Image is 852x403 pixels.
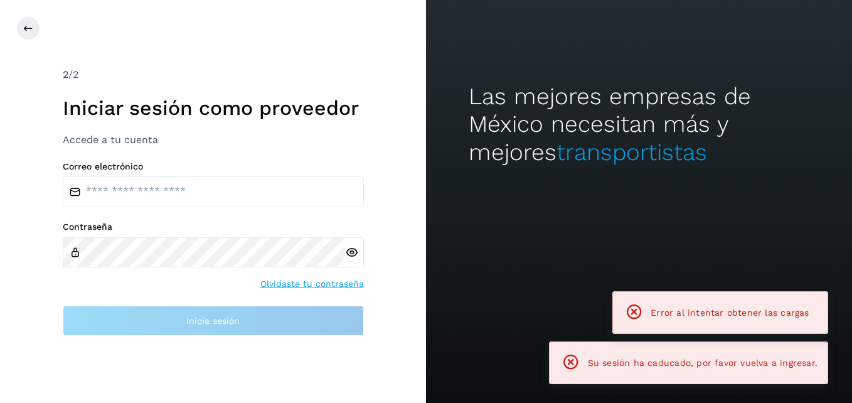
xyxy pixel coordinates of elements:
h1: Iniciar sesión como proveedor [63,96,364,120]
span: transportistas [556,139,707,166]
label: Contraseña [63,222,364,232]
span: 2 [63,68,68,80]
label: Correo electrónico [63,161,364,172]
span: Error al intentar obtener las cargas [651,308,809,318]
a: Olvidaste tu contraseña [260,277,364,291]
span: Inicia sesión [186,316,240,325]
h3: Accede a tu cuenta [63,134,364,146]
button: Inicia sesión [63,306,364,336]
h2: Las mejores empresas de México necesitan más y mejores [469,83,809,166]
div: /2 [63,67,364,82]
span: Su sesión ha caducado, por favor vuelva a ingresar. [588,358,817,368]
